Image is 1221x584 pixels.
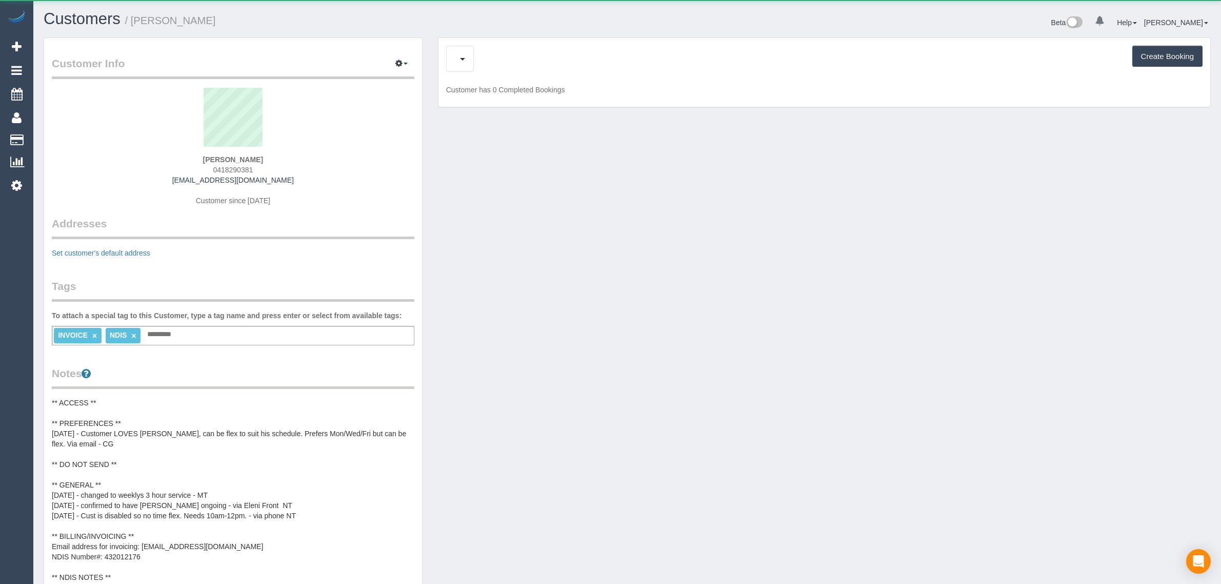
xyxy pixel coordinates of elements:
p: Customer has 0 Completed Bookings [446,85,1203,95]
small: / [PERSON_NAME] [125,15,216,26]
span: Customer since [DATE] [196,197,270,205]
button: Create Booking [1132,46,1203,67]
a: × [92,332,97,340]
span: NDIS [110,331,127,339]
a: [PERSON_NAME] [1144,18,1208,27]
a: Set customer's default address [52,249,150,257]
img: New interface [1066,16,1083,30]
div: Open Intercom Messenger [1186,549,1211,574]
strong: [PERSON_NAME] [203,155,263,164]
legend: Tags [52,279,414,302]
a: Customers [44,10,121,28]
a: [EMAIL_ADDRESS][DOMAIN_NAME] [172,176,294,184]
span: 0418290381 [213,166,253,174]
img: Automaid Logo [6,10,27,25]
a: Beta [1051,18,1083,27]
legend: Notes [52,366,414,389]
a: Help [1117,18,1137,27]
span: INVOICE [58,331,88,339]
legend: Customer Info [52,56,414,79]
a: × [131,332,136,340]
label: To attach a special tag to this Customer, type a tag name and press enter or select from availabl... [52,310,402,321]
